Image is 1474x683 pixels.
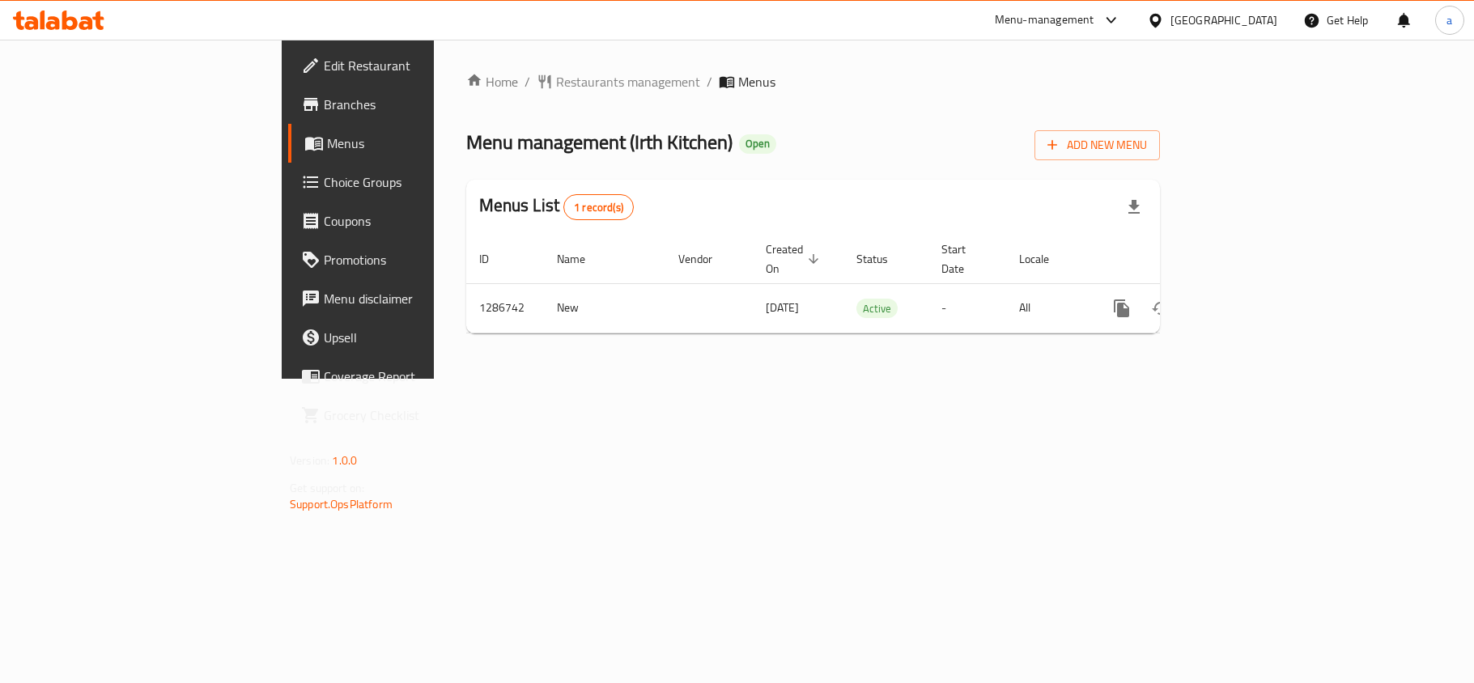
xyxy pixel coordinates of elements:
[288,163,528,202] a: Choice Groups
[1115,188,1153,227] div: Export file
[739,134,776,154] div: Open
[290,494,393,515] a: Support.OpsPlatform
[466,235,1271,333] table: enhanced table
[288,357,528,396] a: Coverage Report
[928,283,1006,333] td: -
[327,134,515,153] span: Menus
[537,72,700,91] a: Restaurants management
[563,194,634,220] div: Total records count
[1034,130,1160,160] button: Add New Menu
[324,95,515,114] span: Branches
[557,249,606,269] span: Name
[324,211,515,231] span: Coupons
[556,72,700,91] span: Restaurants management
[1102,289,1141,328] button: more
[995,11,1094,30] div: Menu-management
[324,250,515,269] span: Promotions
[1090,235,1271,284] th: Actions
[288,318,528,357] a: Upsell
[288,396,528,435] a: Grocery Checklist
[288,46,528,85] a: Edit Restaurant
[479,193,634,220] h2: Menus List
[288,85,528,124] a: Branches
[288,240,528,279] a: Promotions
[324,405,515,425] span: Grocery Checklist
[1047,135,1147,155] span: Add New Menu
[856,249,909,269] span: Status
[1170,11,1277,29] div: [GEOGRAPHIC_DATA]
[678,249,733,269] span: Vendor
[332,450,357,471] span: 1.0.0
[324,172,515,192] span: Choice Groups
[324,56,515,75] span: Edit Restaurant
[707,72,712,91] li: /
[1446,11,1452,29] span: a
[544,283,665,333] td: New
[324,328,515,347] span: Upsell
[290,477,364,498] span: Get support on:
[766,297,799,318] span: [DATE]
[479,249,510,269] span: ID
[766,240,824,278] span: Created On
[856,299,898,318] div: Active
[739,137,776,151] span: Open
[288,279,528,318] a: Menu disclaimer
[288,124,528,163] a: Menus
[466,124,733,160] span: Menu management ( Irth Kitchen )
[466,72,1160,91] nav: breadcrumb
[856,299,898,318] span: Active
[738,72,775,91] span: Menus
[324,367,515,386] span: Coverage Report
[324,289,515,308] span: Menu disclaimer
[1141,289,1180,328] button: Change Status
[1019,249,1070,269] span: Locale
[290,450,329,471] span: Version:
[1006,283,1090,333] td: All
[941,240,987,278] span: Start Date
[564,200,633,215] span: 1 record(s)
[288,202,528,240] a: Coupons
